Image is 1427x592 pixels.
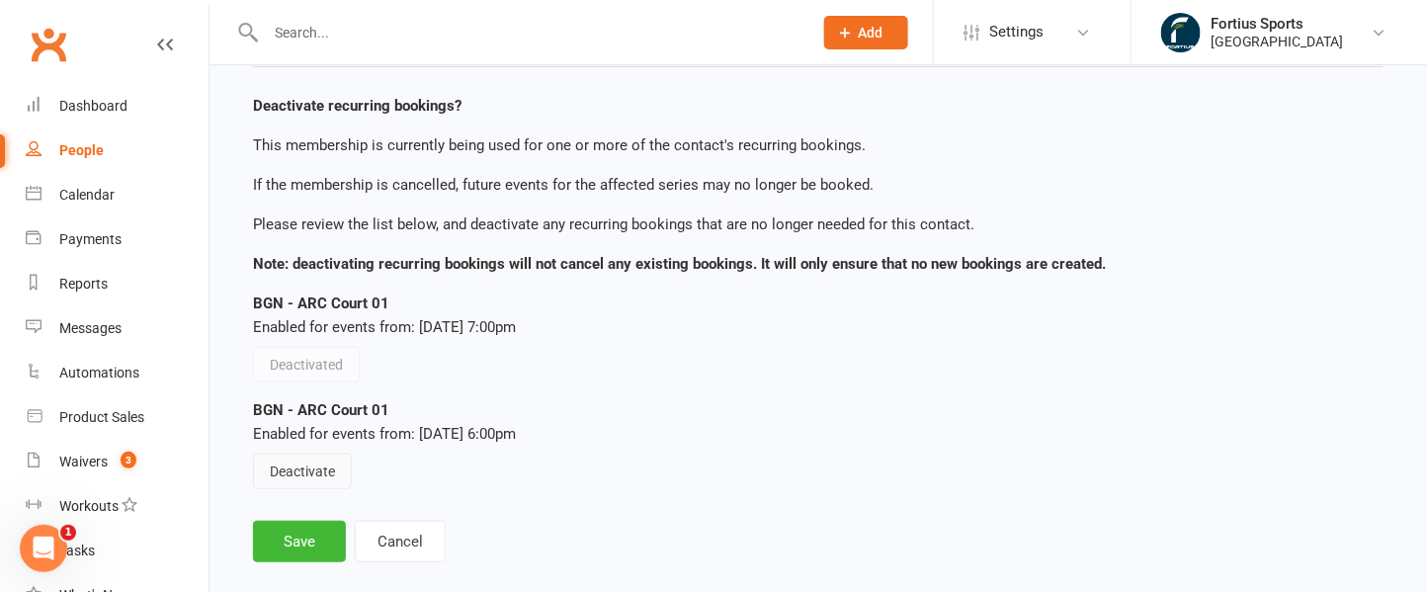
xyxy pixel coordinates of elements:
[1211,15,1344,33] div: Fortius Sports
[1161,13,1201,52] img: thumb_image1743802567.png
[253,401,389,419] strong: BGN - ARC Court 01
[59,98,127,114] div: Dashboard
[1211,33,1344,50] div: [GEOGRAPHIC_DATA]
[260,19,798,46] input: Search...
[253,212,1384,236] div: Please review the list below, and deactivate any recurring bookings that are no longer needed for...
[59,276,108,292] div: Reports
[59,409,144,425] div: Product Sales
[59,187,115,203] div: Calendar
[26,173,209,217] a: Calendar
[253,422,1384,446] div: Enabled for events from: [DATE] 6:00pm
[26,262,209,306] a: Reports
[26,395,209,440] a: Product Sales
[26,529,209,573] a: Tasks
[824,16,908,49] button: Add
[253,173,1384,197] div: If the membership is cancelled, future events for the affected series may no longer be booked.
[59,142,104,158] div: People
[989,10,1044,54] span: Settings
[26,217,209,262] a: Payments
[60,525,76,541] span: 1
[355,521,446,562] button: Cancel
[253,521,346,562] button: Save
[26,351,209,395] a: Automations
[253,315,1384,339] div: Enabled for events from: [DATE] 7:00pm
[253,133,1384,157] div: This membership is currently being used for one or more of the contact's recurring bookings.
[26,84,209,128] a: Dashboard
[121,452,136,468] span: 3
[253,295,389,312] strong: BGN - ARC Court 01
[59,231,122,247] div: Payments
[59,454,108,469] div: Waivers
[59,365,139,381] div: Automations
[26,484,209,529] a: Workouts
[59,320,122,336] div: Messages
[24,20,73,69] a: Clubworx
[59,498,119,514] div: Workouts
[26,128,209,173] a: People
[859,25,883,41] span: Add
[26,440,209,484] a: Waivers 3
[253,97,462,115] strong: Deactivate recurring bookings?
[20,525,67,572] iframe: Intercom live chat
[26,306,209,351] a: Messages
[253,454,352,489] button: Deactivate
[59,543,95,558] div: Tasks
[253,255,1106,273] strong: Note: deactivating recurring bookings will not cancel any existing bookings. It will only ensure ...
